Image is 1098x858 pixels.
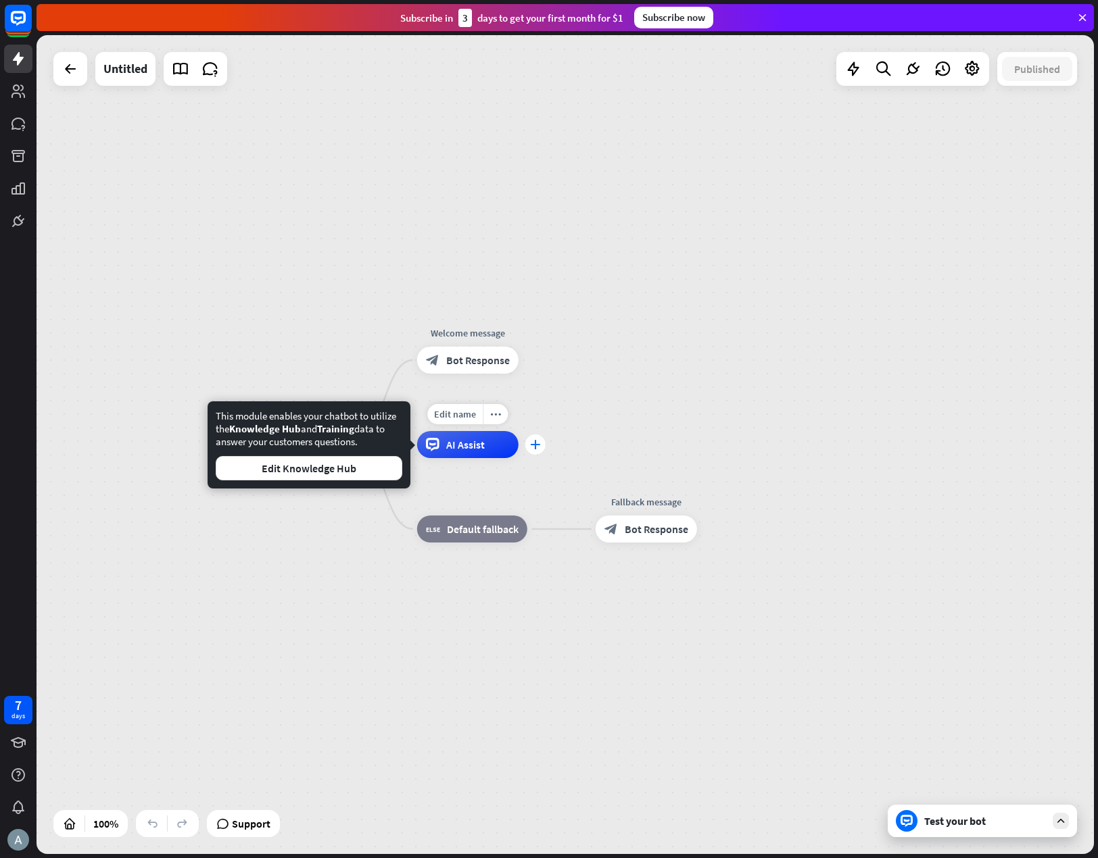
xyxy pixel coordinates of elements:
button: Published [1002,57,1072,81]
i: block_fallback [426,522,440,536]
div: 3 [458,9,472,27]
i: more_horiz [490,409,501,420]
i: block_bot_response [426,353,439,367]
span: Default fallback [447,522,519,536]
span: Bot Response [446,353,510,367]
span: Training [317,422,354,435]
span: Bot Response [625,522,688,536]
i: block_bot_response [604,522,618,536]
div: This module enables your chatbot to utilize the and data to answer your customers questions. [216,409,402,480]
a: 7 days [4,696,32,724]
span: Edit name [434,408,476,420]
span: Support [232,813,270,834]
div: Welcome message [407,326,529,340]
div: 7 [15,699,22,711]
div: Fallback message [586,495,707,509]
div: days [11,711,25,721]
div: Untitled [103,52,147,86]
button: Edit Knowledge Hub [216,456,402,480]
div: 100% [89,813,122,834]
div: Subscribe in days to get your first month for $1 [400,9,623,27]
div: Subscribe now [634,7,713,28]
i: plus [530,440,540,449]
span: AI Assist [446,438,485,451]
span: Knowledge Hub [229,422,301,435]
button: Open LiveChat chat widget [11,5,51,46]
div: Test your bot [924,814,1046,828]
